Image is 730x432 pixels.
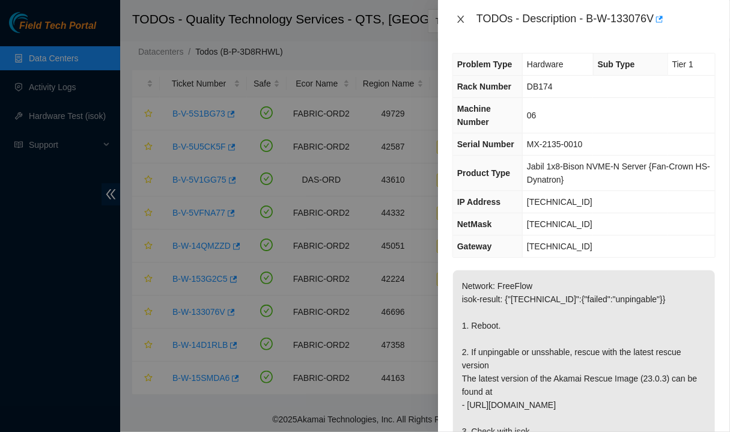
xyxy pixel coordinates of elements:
[527,219,592,229] span: [TECHNICAL_ID]
[457,168,510,178] span: Product Type
[456,14,466,24] span: close
[527,162,710,184] span: Jabil 1x8-Bison NVME-N Server {Fan-Crown HS-Dynatron}
[457,139,514,149] span: Serial Number
[476,10,716,29] div: TODOs - Description - B-W-133076V
[457,104,491,127] span: Machine Number
[457,242,492,251] span: Gateway
[457,59,513,69] span: Problem Type
[452,14,469,25] button: Close
[527,242,592,251] span: [TECHNICAL_ID]
[527,197,592,207] span: [TECHNICAL_ID]
[457,82,511,91] span: Rack Number
[527,139,583,149] span: MX-2135-0010
[527,82,553,91] span: DB174
[598,59,635,69] span: Sub Type
[527,59,564,69] span: Hardware
[672,59,693,69] span: Tier 1
[527,111,537,120] span: 06
[457,219,492,229] span: NetMask
[457,197,500,207] span: IP Address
